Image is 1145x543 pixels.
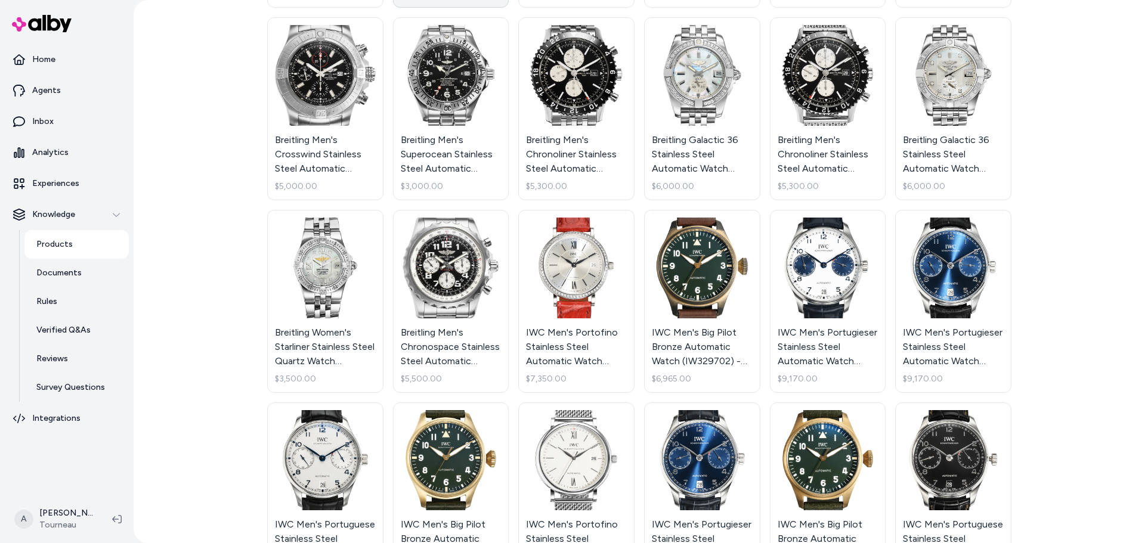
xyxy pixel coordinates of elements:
[36,238,73,250] p: Products
[5,76,129,105] a: Agents
[644,210,760,393] a: IWC Men's Big Pilot Bronze Automatic Watch (IW329702) - 43 mm diameter - Certified Pre-Owned - To...
[36,267,82,279] p: Documents
[518,210,635,393] a: IWC Men's Portofino Stainless Steel Automatic Watch (IW458109) - 37 mm diameter - Certified Pre-O...
[5,107,129,136] a: Inbox
[24,373,129,402] a: Survey Questions
[5,404,129,433] a: Integrations
[770,17,886,200] a: Breitling Men's Chronoliner Stainless Steel Automatic Watch (Y24310) - 46 mm diameter - Certified...
[267,210,383,393] a: Breitling Women's Starliner Stainless Steel Quartz Watch (A71340) - 30 mm diameter - Certified Pr...
[32,412,81,424] p: Integrations
[39,507,93,519] p: [PERSON_NAME]
[12,15,72,32] img: alby Logo
[5,45,129,74] a: Home
[895,210,1011,393] a: IWC Men's Portugieser Stainless Steel Automatic Watch (IW500710) - 42 mm diameter - Certified Pre...
[32,178,79,190] p: Experiences
[895,17,1011,200] a: Breitling Galactic 36 Stainless Steel Automatic Watch (A37330) - 36 mm diameter - Certified Pre-O...
[24,230,129,259] a: Products
[36,324,91,336] p: Verified Q&As
[32,116,54,128] p: Inbox
[24,259,129,287] a: Documents
[14,510,33,529] span: A
[5,200,129,229] button: Knowledge
[393,210,509,393] a: Breitling Men's Chronospace Stainless Steel Automatic Watch (A23360) - 46 mm diameter - Certified...
[5,138,129,167] a: Analytics
[393,17,509,200] a: Breitling Men's Superocean Stainless Steel Automatic Watch (A17360) - 42 mm diameter - Certified ...
[267,17,383,200] a: Breitling Men's Crosswind Stainless Steel Automatic Watch (A13375) - 48 mm diameter - Certified P...
[24,345,129,373] a: Reviews
[36,296,57,308] p: Rules
[24,287,129,316] a: Rules
[518,17,635,200] a: Breitling Men's Chronoliner Stainless Steel Automatic Watch (Y24310) - 46 mm diameter - Certified...
[39,519,93,531] span: Tourneau
[5,169,129,198] a: Experiences
[644,17,760,200] a: Breitling Galactic 36 Stainless Steel Automatic Watch (A37330) - 36 mm diameter - Certified Pre-O...
[7,500,103,538] button: A[PERSON_NAME]Tourneau
[32,147,69,159] p: Analytics
[32,209,75,221] p: Knowledge
[36,353,68,365] p: Reviews
[32,54,55,66] p: Home
[36,381,105,393] p: Survey Questions
[32,85,61,97] p: Agents
[24,316,129,345] a: Verified Q&As
[770,210,886,393] a: IWC Men's Portugieser Stainless Steel Automatic Watch (IW500715) - 42 mm diameter - Certified Pre...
